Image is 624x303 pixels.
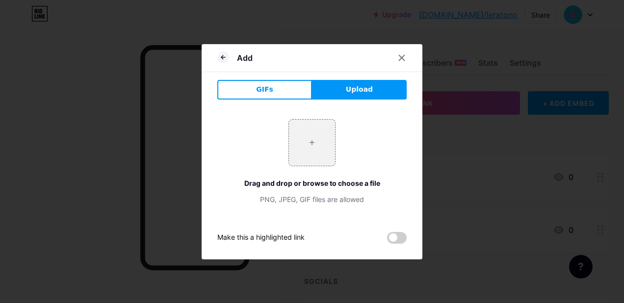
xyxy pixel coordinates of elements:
button: Upload [312,80,407,100]
button: GIFs [217,80,312,100]
div: Add [237,52,253,64]
span: GIFs [256,84,273,95]
div: PNG, JPEG, GIF files are allowed [217,194,407,204]
div: Make this a highlighted link [217,232,305,244]
div: Drag and drop or browse to choose a file [217,178,407,188]
span: Upload [346,84,373,95]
